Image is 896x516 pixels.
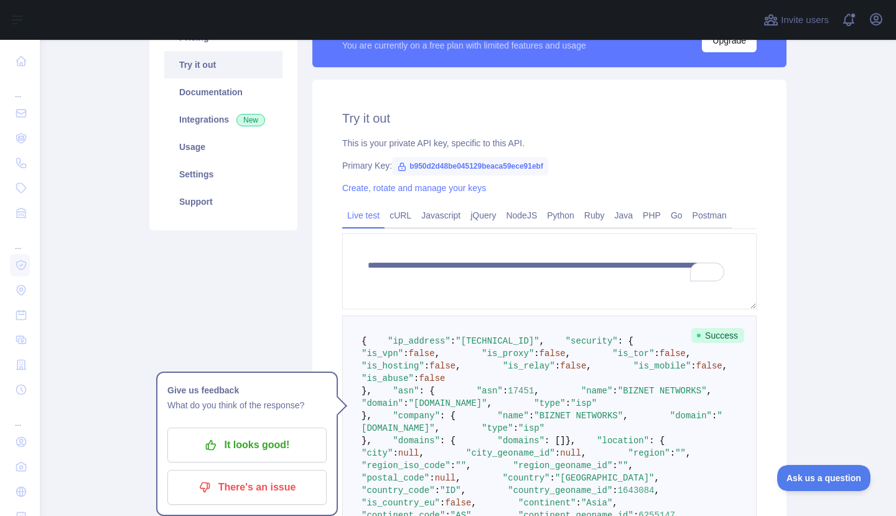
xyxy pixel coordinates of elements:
[638,205,666,225] a: PHP
[534,398,565,408] span: "type"
[581,498,612,508] span: "Asia"
[487,398,492,408] span: ,
[362,486,435,495] span: "country_code"
[10,403,30,428] div: ...
[508,486,612,495] span: "country_geoname_id"
[164,188,282,215] a: Support
[342,137,757,149] div: This is your private API key, specific to this API.
[722,361,727,371] span: ,
[455,336,539,346] span: "[TECHNICAL_ID]"
[482,349,534,359] span: "is_proxy"
[167,383,327,398] h1: Give us feedback
[435,423,440,433] span: ,
[177,477,317,498] p: There's an issue
[566,336,618,346] span: "security"
[529,411,534,421] span: :
[342,159,757,172] div: Primary Key:
[177,434,317,456] p: It looks good!
[362,386,372,396] span: },
[655,486,660,495] span: ,
[164,133,282,161] a: Usage
[497,411,528,421] span: "name"
[362,361,424,371] span: "is_hosting"
[362,461,450,471] span: "region_iso_code"
[660,349,686,359] span: false
[560,448,581,458] span: null
[566,349,571,359] span: ,
[518,423,544,433] span: "isp"
[435,486,440,495] span: :
[581,448,586,458] span: ,
[414,373,419,383] span: :
[10,75,30,100] div: ...
[781,13,829,27] span: Invite users
[761,10,831,30] button: Invite users
[435,473,456,483] span: null
[403,349,408,359] span: :
[342,39,586,52] div: You are currently on a free plan with limited features and usage
[429,473,434,483] span: :
[566,436,576,446] span: },
[461,486,466,495] span: ,
[618,386,707,396] span: "BIZNET NETWORKS"
[691,328,744,343] span: Success
[508,386,534,396] span: 17451
[702,29,757,52] button: Upgrade
[429,361,455,371] span: false
[167,398,327,413] p: What do you think of the response?
[466,461,471,471] span: ,
[618,461,628,471] span: ""
[539,349,566,359] span: false
[398,448,419,458] span: null
[612,461,617,471] span: :
[503,386,508,396] span: :
[612,349,654,359] span: "is_tor"
[623,411,628,421] span: ,
[534,349,539,359] span: :
[455,473,460,483] span: ,
[388,336,450,346] span: "ip_address"
[542,205,579,225] a: Python
[455,461,466,471] span: ""
[612,498,617,508] span: ,
[628,461,633,471] span: ,
[544,436,566,446] span: : []
[618,486,655,495] span: 1643084
[686,349,691,359] span: ,
[362,411,372,421] span: },
[362,436,372,446] span: },
[419,386,434,396] span: : {
[440,486,461,495] span: "ID"
[566,398,571,408] span: :
[597,436,649,446] span: "location"
[571,398,597,408] span: "isp"
[416,205,465,225] a: Javascript
[691,361,696,371] span: :
[686,448,691,458] span: ,
[534,386,539,396] span: ,
[392,157,548,176] span: b950d2d48be045129beaca59ece91ebf
[555,448,560,458] span: :
[560,361,586,371] span: false
[403,398,408,408] span: :
[424,361,429,371] span: :
[576,498,581,508] span: :
[362,373,414,383] span: "is_abuse"
[503,361,555,371] span: "is_relay"
[539,336,544,346] span: ,
[696,361,722,371] span: false
[409,398,487,408] span: "[DOMAIN_NAME]"
[445,498,471,508] span: false
[513,423,518,433] span: :
[497,436,544,446] span: "domains"
[342,183,486,193] a: Create, rotate and manage your keys
[362,336,366,346] span: {
[393,436,440,446] span: "domains"
[581,386,612,396] span: "name"
[610,205,638,225] a: Java
[393,386,419,396] span: "asn"
[482,423,513,433] span: "type"
[777,465,871,491] iframe: Toggle Customer Support
[362,498,440,508] span: "is_country_eu"
[612,386,617,396] span: :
